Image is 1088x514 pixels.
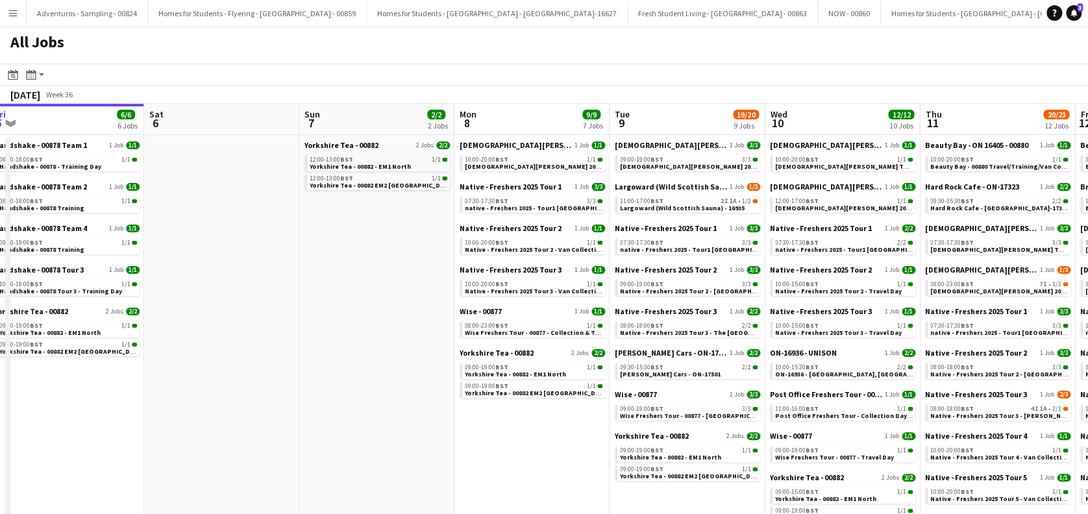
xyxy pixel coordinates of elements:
button: Homes for Students - [GEOGRAPHIC_DATA] - [GEOGRAPHIC_DATA]-16627 [367,1,628,26]
span: Week 36 [43,90,75,99]
span: 3 [1077,3,1083,12]
div: [DATE] [10,88,40,101]
button: Adventuros - Sampling - 00824 [27,1,148,26]
a: 3 [1066,5,1082,21]
button: Homes for Students - Flyering - [GEOGRAPHIC_DATA] - 00859 [148,1,367,26]
button: Fresh Student Living - [GEOGRAPHIC_DATA] - 00863 [628,1,818,26]
button: NOW - 00860 [818,1,881,26]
